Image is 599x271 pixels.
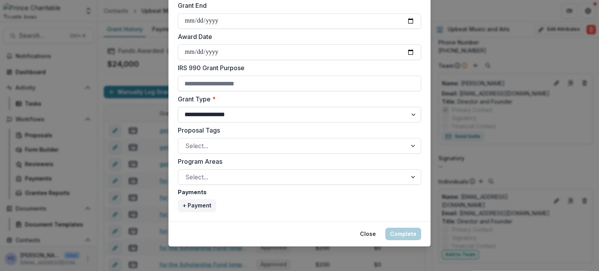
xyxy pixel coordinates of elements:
[178,199,216,212] button: + Payment
[178,188,416,196] label: Payments
[178,63,416,73] label: IRS 990 Grant Purpose
[178,157,416,166] label: Program Areas
[385,228,421,240] button: Complete
[178,126,416,135] label: Proposal Tags
[178,32,416,41] label: Award Date
[355,228,381,240] button: Close
[178,94,416,104] label: Grant Type
[178,1,416,10] label: Grant End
